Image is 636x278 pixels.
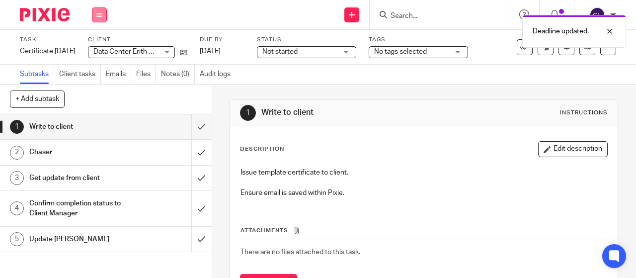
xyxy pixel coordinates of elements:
[200,48,221,55] span: [DATE]
[10,201,24,215] div: 4
[29,196,131,221] h1: Confirm completion status to Client Manager
[262,48,298,55] span: Not started
[240,249,360,256] span: There are no files attached to this task.
[20,36,76,44] label: Task
[20,46,76,56] div: Certificate 01/10/2025
[560,109,608,117] div: Instructions
[20,8,70,21] img: Pixie
[88,36,187,44] label: Client
[20,46,76,56] div: Certificate [DATE]
[257,36,356,44] label: Status
[59,65,101,84] a: Client tasks
[29,171,131,185] h1: Get update from client
[10,232,24,246] div: 5
[200,36,244,44] label: Due by
[200,65,236,84] a: Audit logs
[589,7,605,23] img: svg%3E
[240,168,607,178] p: Issue template certificate to client.
[10,146,24,160] div: 2
[374,48,427,55] span: No tags selected
[240,105,256,121] div: 1
[93,48,159,55] span: Data Center Erith Ltd
[240,145,284,153] p: Description
[261,107,445,118] h1: Write to client
[20,65,54,84] a: Subtasks
[240,228,288,233] span: Attachments
[161,65,195,84] a: Notes (0)
[29,119,131,134] h1: Write to client
[10,120,24,134] div: 1
[533,26,589,36] p: Deadline updated.
[240,188,607,198] p: Ensure email is saved within Pixie.
[106,65,131,84] a: Emails
[538,141,608,157] button: Edit description
[136,65,156,84] a: Files
[10,91,65,107] button: + Add subtask
[29,232,131,247] h1: Update [PERSON_NAME]
[29,145,131,160] h1: Chaser
[10,171,24,185] div: 3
